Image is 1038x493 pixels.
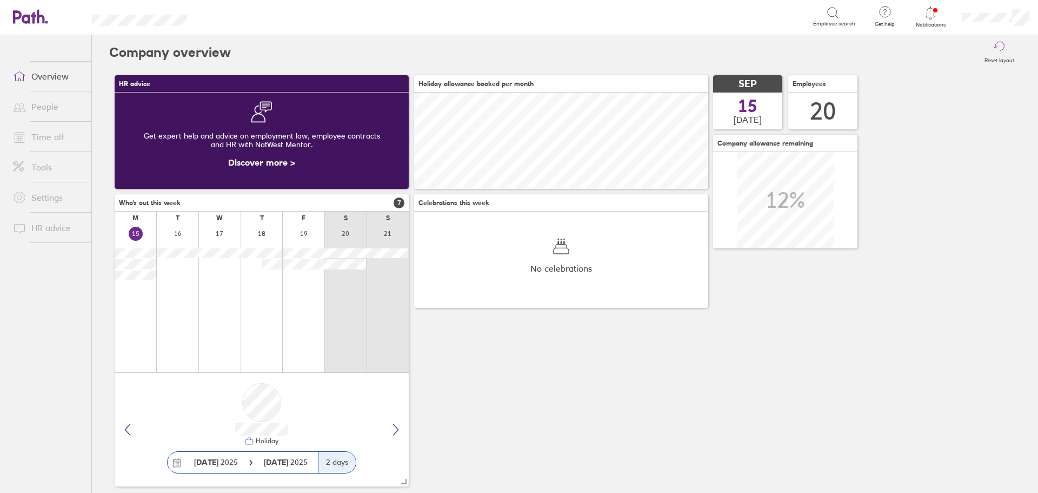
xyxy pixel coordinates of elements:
button: Reset layout [978,35,1021,70]
span: Celebrations this week [418,199,489,207]
a: Notifications [913,5,948,28]
span: Who's out this week [119,199,181,207]
div: Get expert help and advice on employment law, employee contracts and HR with NatWest Mentor. [123,123,400,157]
span: [DATE] [734,115,762,124]
a: Discover more > [228,157,295,168]
span: No celebrations [530,264,592,273]
a: Time off [4,126,91,148]
a: Settings [4,187,91,208]
span: HR advice [119,80,150,88]
h2: Company overview [109,35,231,70]
div: Search [216,11,244,21]
div: M [132,214,138,222]
strong: [DATE] [194,457,218,467]
div: 2 days [318,452,356,473]
div: Holiday [254,437,278,445]
span: SEP [738,78,757,90]
a: HR advice [4,217,91,239]
span: Holiday allowance booked per month [418,80,534,88]
div: F [302,214,305,222]
a: People [4,96,91,117]
span: 15 [738,97,757,115]
span: Employee search [813,21,855,27]
a: Overview [4,65,91,87]
span: Get help [867,21,902,28]
span: Employees [793,80,826,88]
div: T [260,214,264,222]
div: S [386,214,390,222]
span: 2025 [194,458,238,466]
span: 2025 [264,458,308,466]
span: Company allowance remaining [717,140,813,147]
strong: [DATE] [264,457,290,467]
div: 20 [810,97,836,125]
a: Tools [4,156,91,178]
div: T [176,214,179,222]
div: W [216,214,223,222]
div: S [344,214,348,222]
span: 7 [394,198,404,208]
span: Notifications [913,22,948,28]
label: Reset layout [978,54,1021,64]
